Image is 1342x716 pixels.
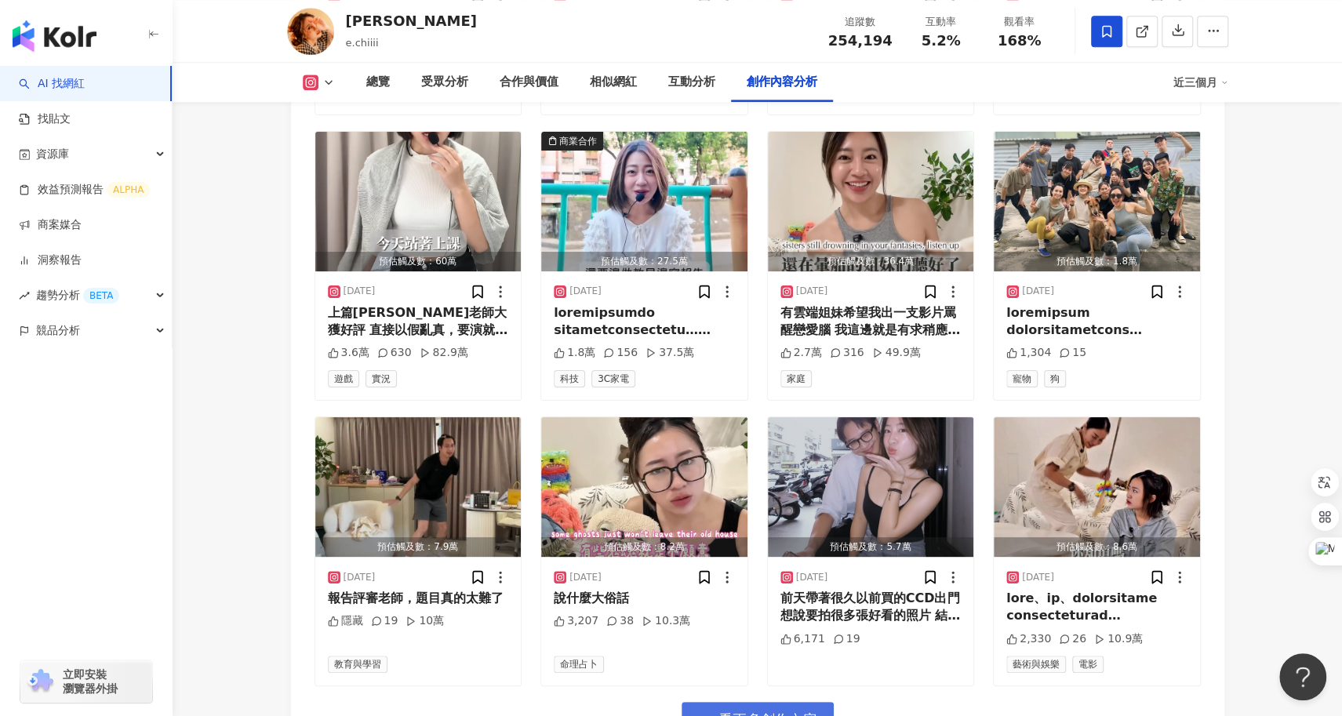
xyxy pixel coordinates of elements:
div: 說什麼大俗話 [554,590,735,607]
img: logo [13,20,96,52]
button: 預估觸及數：5.7萬 [768,417,974,557]
div: [DATE] [344,285,376,298]
a: chrome extension立即安裝 瀏覽器外掛 [20,660,152,703]
span: 168% [998,33,1042,49]
div: 近三個月 [1173,70,1228,95]
div: 預估觸及數：8.2萬 [541,537,747,557]
div: BETA [83,288,119,303]
img: post-image [994,417,1200,557]
div: 316 [830,345,864,361]
div: 19 [833,631,860,647]
div: 總覽 [366,73,390,92]
div: 相似網紅 [590,73,637,92]
button: 預估觸及數：60萬 [315,132,522,271]
div: 156 [603,345,638,361]
div: 預估觸及數：7.9萬 [315,537,522,557]
button: 預估觸及數：8.6萬 [994,417,1200,557]
img: post-image [768,417,974,557]
div: 觀看率 [990,14,1049,30]
img: post-image [315,417,522,557]
div: 上篇[PERSON_NAME]老師大獲好評 直接以假亂真，要演就演到底 #[PERSON_NAME]老師 #正式登錄我的角色行列 [328,304,509,340]
a: searchAI 找網紅 [19,76,85,92]
div: 26 [1059,631,1086,647]
div: 10.9萬 [1094,631,1143,647]
a: 效益預測報告ALPHA [19,182,150,198]
div: 2,330 [1006,631,1051,647]
span: 寵物 [1006,370,1038,387]
button: 預估觸及數：7.9萬 [315,417,522,557]
div: 合作與價值 [500,73,558,92]
button: 預估觸及數：36.4萬 [768,132,974,271]
div: 預估觸及數：27.5萬 [541,252,747,271]
button: 預估觸及數：1.8萬 [994,132,1200,271]
span: 電影 [1072,656,1104,673]
span: e.chiiii [346,37,379,49]
div: 追蹤數 [828,14,893,30]
div: [DATE] [569,285,602,298]
div: lore、ip、dolorsitame consecteturad elitseddoeiusmodt incididuntutlaboreetdol：） magnaaliq9enim admi... [1006,590,1187,625]
span: 藝術與娛樂 [1006,656,1066,673]
div: 38 [606,613,634,629]
div: [DATE] [1022,285,1054,298]
span: 資源庫 [36,136,69,172]
div: loremipsum dolorsitametcons adipiscinge71seddoe👉🏼tempo incididuntu @laboree25 doloremag aliquaeni... [1006,304,1187,340]
span: 254,194 [828,32,893,49]
span: 命理占卜 [554,656,604,673]
div: 預估觸及數：1.8萬 [994,252,1200,271]
img: post-image [541,132,747,271]
div: 前天帶著很久以前買的CCD出門 想說要拍很多張好看的照片 結果只有在餐廳外面的時候才拍了幾張🤣 感謝朋朋Google map隨便找的餐廳 好好吃欸！！！超級下飯！！ （甚至吃到一半才想到要拍照）... [780,590,962,625]
div: [DATE] [796,571,828,584]
div: 1,304 [1006,345,1051,361]
iframe: Help Scout Beacon - Open [1279,653,1326,700]
div: 隱藏 [328,613,363,629]
span: 家庭 [780,370,812,387]
img: post-image [768,132,974,271]
div: 2.7萬 [780,345,822,361]
div: 創作內容分析 [747,73,817,92]
div: 受眾分析 [421,73,468,92]
img: post-image [315,132,522,271]
span: 狗 [1044,370,1066,387]
div: [DATE] [569,571,602,584]
div: [DATE] [796,285,828,298]
div: 15 [1059,345,1086,361]
div: 預估觸及數：5.7萬 [768,537,974,557]
div: [PERSON_NAME] [346,11,477,31]
div: 有雲端姐妹希望我出一支影片罵醒戀愛腦 我這邊就是有求稍應一下 愛之深責之切 請tag你那位暈船藥吞了也沒用的姐妹 [780,304,962,340]
span: 立即安裝 瀏覽器外掛 [63,667,118,696]
span: 競品分析 [36,313,80,348]
img: KOL Avatar [287,8,334,55]
div: 互動分析 [668,73,715,92]
div: 報告評審老師，題目真的太難了 [328,590,509,607]
span: 科技 [554,370,585,387]
div: 6,171 [780,631,825,647]
div: 預估觸及數：60萬 [315,252,522,271]
img: chrome extension [25,669,56,694]
div: 1.8萬 [554,345,595,361]
div: 10.3萬 [642,613,690,629]
span: 3C家電 [591,370,635,387]
img: post-image [541,417,747,557]
span: 遊戲 [328,370,359,387]
span: 5.2% [922,33,961,49]
div: 預估觸及數：8.6萬 [994,537,1200,557]
button: 預估觸及數：8.2萬 [541,417,747,557]
a: 洞察報告 [19,253,82,268]
img: post-image [994,132,1200,271]
div: [DATE] [1022,571,1054,584]
div: [DATE] [344,571,376,584]
span: 實況 [366,370,397,387]
div: 商業合作 [559,133,597,149]
span: 教育與學習 [328,656,387,673]
div: 互動率 [911,14,971,30]
a: 找貼文 [19,111,71,127]
div: 10萬 [406,613,444,629]
a: 商案媒合 [19,217,82,233]
div: 預估觸及數：36.4萬 [768,252,974,271]
span: 趨勢分析 [36,278,119,313]
div: 37.5萬 [646,345,694,361]
div: 3,207 [554,613,598,629]
div: loremipsumdo sitametconsectetu… adipiscingelitsed！！😱😱 doeiusmodt incididuntutlaboreetdol！！ magnaa... [554,304,735,340]
div: 3.6萬 [328,345,369,361]
div: 19 [371,613,398,629]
